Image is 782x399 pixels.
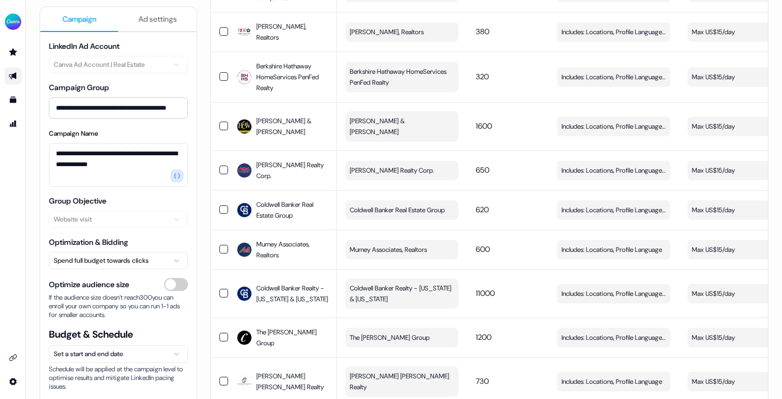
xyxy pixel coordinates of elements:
span: 380 [476,27,489,36]
span: Includes: Locations, Profile Language, Job Functions / Excludes: Job Levels [562,288,666,299]
button: Includes: Locations, Profile Language [557,240,670,259]
span: [PERSON_NAME] [PERSON_NAME] Realty [350,371,452,392]
span: Includes: Locations, Profile Language, Job Functions / Excludes: Job Levels [562,27,666,37]
span: Berkshire Hathaway HomeServices PenFed Realty [256,61,328,93]
span: 1200 [476,332,491,342]
span: Includes: Locations, Profile Language [562,376,662,387]
button: [PERSON_NAME] [PERSON_NAME] Realty [345,366,458,397]
span: 600 [476,244,490,254]
span: [PERSON_NAME], Realtors [350,27,424,37]
button: Includes: Locations, Profile Language, Job Functions / Excludes: Job Levels [557,22,670,42]
button: Coldwell Banker Realty - [US_STATE] & [US_STATE] [345,278,458,309]
span: Includes: Locations, Profile Language, Job Functions / Excludes: Job Levels [562,72,666,83]
span: [PERSON_NAME] & [PERSON_NAME] [350,116,452,137]
button: Includes: Locations, Profile Language, Job Functions / Excludes: Job Levels [557,117,670,136]
button: Includes: Locations, Profile Language, Job Functions / Excludes: Job Levels [557,161,670,180]
button: [PERSON_NAME] Realty Corp. [345,161,458,180]
button: The [PERSON_NAME] Group [345,328,458,347]
span: [PERSON_NAME] & [PERSON_NAME] [256,116,328,137]
button: Berkshire Hathaway HomeServices PenFed Realty [345,62,458,92]
span: [PERSON_NAME] Realty Corp. [350,165,434,176]
button: Includes: Locations, Profile Language, Job Functions / Excludes: Job Levels [557,328,670,347]
button: Murney Associates, Realtors [345,240,458,259]
span: 730 [476,376,489,386]
span: [PERSON_NAME] [PERSON_NAME] Realty [256,371,328,392]
span: Includes: Locations, Profile Language, Job Functions / Excludes: Job Levels [562,332,666,343]
span: 1600 [476,121,492,131]
a: Go to attribution [4,115,22,132]
button: Includes: Locations, Profile Language [557,372,670,391]
span: Budget & Schedule [49,328,188,341]
span: Ad settings [138,14,177,24]
button: Coldwell Banker Real Estate Group [345,200,458,220]
label: LinkedIn Ad Account [49,41,119,51]
label: Campaign Name [49,129,98,138]
button: Includes: Locations, Profile Language, Job Functions / Excludes: Job Levels [557,284,670,303]
span: Coldwell Banker Real Estate Group [256,199,328,221]
span: Optimize audience size [49,279,129,290]
span: Murney Associates, Realtors [350,244,427,255]
span: Coldwell Banker Real Estate Group [350,205,445,216]
span: 11000 [476,288,495,298]
a: Go to integrations [4,349,22,366]
span: Coldwell Banker Realty - [US_STATE] & [US_STATE] [256,283,328,305]
span: Includes: Locations, Profile Language, Job Functions / Excludes: Job Levels [562,205,666,216]
span: 620 [476,205,489,214]
span: Includes: Locations, Profile Language, Job Functions / Excludes: Job Levels [562,121,666,132]
span: The [PERSON_NAME] Group [256,327,328,349]
span: Berkshire Hathaway HomeServices PenFed Realty [350,66,452,88]
span: Includes: Locations, Profile Language, Job Functions / Excludes: Job Levels [562,165,666,176]
button: [PERSON_NAME] & [PERSON_NAME] [345,111,458,142]
span: 320 [476,72,489,81]
span: Schedule will be applied at the campaign level to optimise results and mitigate LinkedIn pacing i... [49,365,188,391]
span: 650 [476,165,489,175]
span: Murney Associates, Realtors [256,239,328,261]
a: Go to outbound experience [4,67,22,85]
span: [PERSON_NAME], Realtors [256,21,328,43]
span: Coldwell Banker Realty - [US_STATE] & [US_STATE] [350,283,452,305]
label: Group Objective [49,196,106,206]
span: [PERSON_NAME] Realty Corp. [256,160,328,181]
label: Campaign Group [49,83,109,92]
button: Optimize audience size [164,278,188,291]
span: The [PERSON_NAME] Group [350,332,430,343]
button: Includes: Locations, Profile Language, Job Functions / Excludes: Job Levels [557,200,670,220]
a: Go to prospects [4,43,22,61]
span: Includes: Locations, Profile Language [562,244,662,255]
button: [PERSON_NAME], Realtors [345,22,458,42]
a: Go to integrations [4,373,22,390]
label: Optimization & Bidding [49,237,128,247]
span: Campaign [62,14,97,24]
a: Go to templates [4,91,22,109]
span: If the audience size doesn’t reach 300 you can enroll your own company so you can run 1-1 ads for... [49,293,188,319]
button: Includes: Locations, Profile Language, Job Functions / Excludes: Job Levels [557,67,670,87]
